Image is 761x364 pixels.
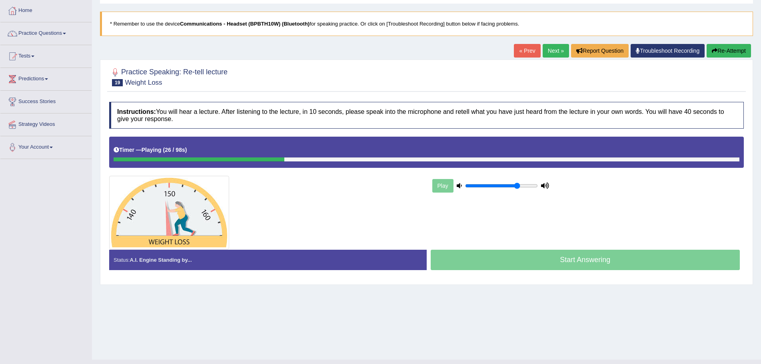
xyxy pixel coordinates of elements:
[185,147,187,153] b: )
[109,250,427,270] div: Status:
[142,147,162,153] b: Playing
[165,147,185,153] b: 26 / 98s
[117,108,156,115] b: Instructions:
[571,44,629,58] button: Report Question
[163,147,165,153] b: (
[514,44,540,58] a: « Prev
[125,79,162,86] small: Weight Loss
[100,12,753,36] blockquote: * Remember to use the device for speaking practice. Or click on [Troubleshoot Recording] button b...
[109,102,744,129] h4: You will hear a lecture. After listening to the lecture, in 10 seconds, please speak into the mic...
[0,45,92,65] a: Tests
[631,44,705,58] a: Troubleshoot Recording
[114,147,187,153] h5: Timer —
[543,44,569,58] a: Next »
[0,136,92,156] a: Your Account
[0,22,92,42] a: Practice Questions
[0,91,92,111] a: Success Stories
[109,66,228,86] h2: Practice Speaking: Re-tell lecture
[112,79,123,86] span: 19
[0,68,92,88] a: Predictions
[180,21,310,27] b: Communications - Headset (BPBTH10W) (Bluetooth)
[707,44,751,58] button: Re-Attempt
[130,257,192,263] strong: A.I. Engine Standing by...
[0,113,92,133] a: Strategy Videos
